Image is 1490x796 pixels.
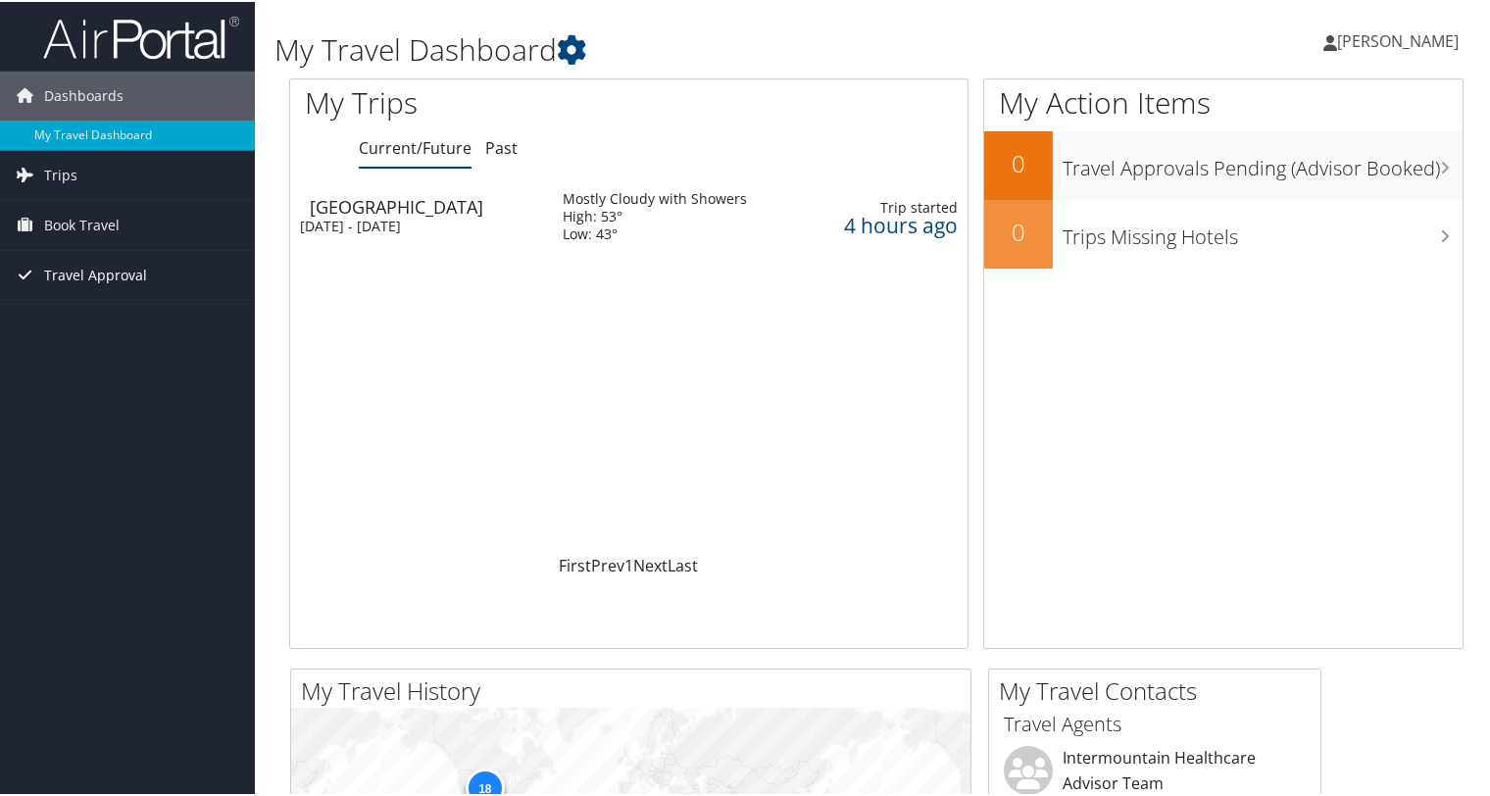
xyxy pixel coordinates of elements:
span: Travel Approval [44,249,147,298]
span: [PERSON_NAME] [1337,28,1459,50]
a: Past [485,135,518,157]
div: 4 hours ago [822,215,957,232]
img: airportal-logo.png [43,13,239,59]
a: Prev [591,553,624,574]
h1: My Trips [305,80,670,122]
h2: My Travel History [301,672,970,706]
h1: My Action Items [984,80,1463,122]
span: Dashboards [44,70,124,119]
h3: Travel Approvals Pending (Advisor Booked) [1063,143,1463,180]
a: 0Travel Approvals Pending (Advisor Booked) [984,129,1463,198]
div: [GEOGRAPHIC_DATA] [310,196,543,214]
h1: My Travel Dashboard [274,27,1077,69]
a: 0Trips Missing Hotels [984,198,1463,267]
div: Low: 43° [563,224,747,241]
h2: My Travel Contacts [999,672,1320,706]
h3: Trips Missing Hotels [1063,212,1463,249]
a: Next [633,553,668,574]
h2: 0 [984,145,1053,178]
h2: 0 [984,214,1053,247]
div: Trip started [822,197,957,215]
div: High: 53° [563,206,747,224]
div: Mostly Cloudy with Showers [563,188,747,206]
a: Last [668,553,698,574]
span: Trips [44,149,77,198]
h3: Travel Agents [1004,709,1306,736]
a: [PERSON_NAME] [1323,10,1478,69]
span: Book Travel [44,199,120,248]
a: First [559,553,591,574]
a: Current/Future [359,135,472,157]
div: [DATE] - [DATE] [300,216,533,233]
a: 1 [624,553,633,574]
